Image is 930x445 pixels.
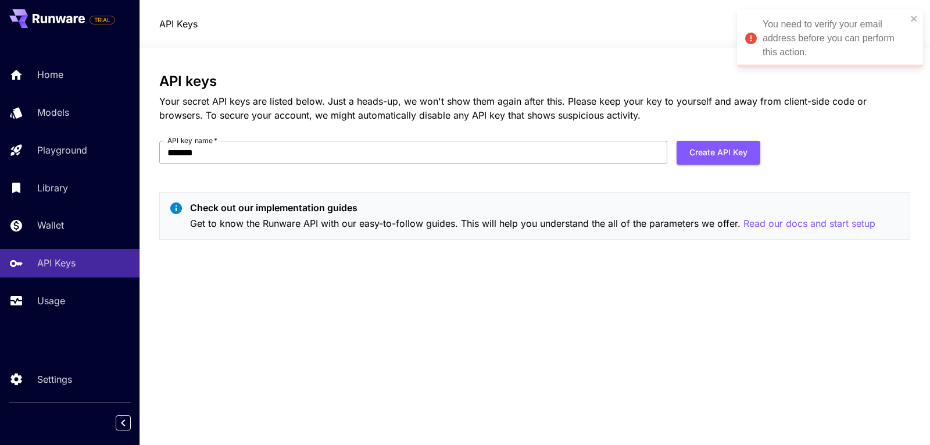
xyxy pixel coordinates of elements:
[159,94,910,122] p: Your secret API keys are listed below. Just a heads-up, we won't show them again after this. Plea...
[167,136,217,145] label: API key name
[37,143,87,157] p: Playground
[37,372,72,386] p: Settings
[37,105,69,119] p: Models
[37,256,76,270] p: API Keys
[159,17,198,31] a: API Keys
[190,216,875,231] p: Get to know the Runware API with our easy-to-follow guides. This will help you understand the all...
[124,412,139,433] div: Collapse sidebar
[159,17,198,31] nav: breadcrumb
[90,16,115,24] span: TRIAL
[37,181,68,195] p: Library
[159,73,910,90] h3: API keys
[37,294,65,308] p: Usage
[37,67,63,81] p: Home
[37,218,64,232] p: Wallet
[743,216,875,231] button: Read our docs and start setup
[190,201,875,215] p: Check out our implementation guides
[90,13,115,27] span: Add your payment card to enable full platform functionality.
[763,17,907,59] div: You need to verify your email address before you can perform this action.
[116,415,131,430] button: Collapse sidebar
[677,141,760,165] button: Create API Key
[910,14,918,23] button: close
